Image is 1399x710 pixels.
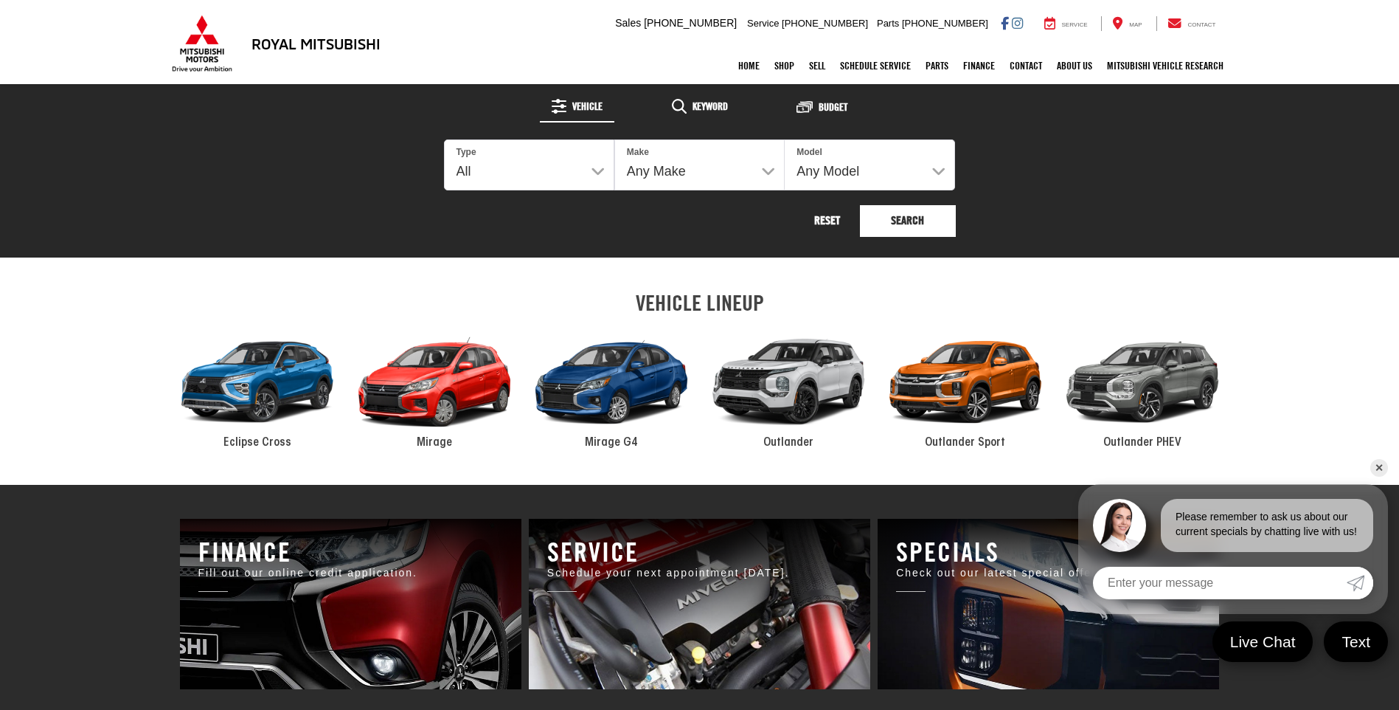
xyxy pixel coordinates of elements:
label: Model [796,146,822,159]
a: Shop [767,47,802,84]
span: [PHONE_NUMBER] [782,18,868,29]
a: 2024 Mitsubishi Outlander Sport Outlander Sport [877,323,1054,452]
p: Check out our latest special offers. [896,566,1201,581]
span: Budget [819,102,847,112]
img: Agent profile photo [1093,499,1146,552]
span: Mirage [417,437,452,449]
span: Eclipse Cross [223,437,291,449]
a: Royal Mitsubishi | Baton Rouge, LA Royal Mitsubishi | Baton Rouge, LA Royal Mitsubishi | Baton Ro... [878,519,1219,690]
span: [PHONE_NUMBER] [902,18,988,29]
div: 2024 Mitsubishi Eclipse Cross [169,323,346,442]
h3: Royal Mitsubishi [251,35,381,52]
div: 2024 Mitsubishi Outlander PHEV [1054,323,1231,442]
span: Service [1062,21,1088,28]
a: 2024 Mitsubishi Outlander PHEV Outlander PHEV [1054,323,1231,452]
a: Finance [956,47,1002,84]
a: Text [1324,621,1388,662]
span: Parts [877,18,899,29]
label: Make [627,146,649,159]
a: Home [731,47,767,84]
a: Instagram: Click to visit our Instagram page [1012,17,1023,29]
div: 2024 Mitsubishi Mirage [346,323,523,442]
div: 2024 Mitsubishi Outlander [700,323,877,442]
a: Schedule Service: Opens in a new tab [833,47,918,84]
a: Facebook: Click to visit our Facebook page [1001,17,1009,29]
span: Outlander PHEV [1103,437,1181,449]
span: [PHONE_NUMBER] [644,17,737,29]
span: Outlander Sport [925,437,1005,449]
span: Service [747,18,779,29]
a: Contact [1156,16,1227,31]
input: Enter your message [1093,567,1347,599]
div: Please remember to ask us about our current specials by chatting live with us! [1161,499,1373,552]
div: 2024 Mitsubishi Mirage G4 [523,323,700,442]
a: 2024 Mitsubishi Eclipse Cross Eclipse Cross [169,323,346,452]
a: Service [1033,16,1099,31]
h2: VEHICLE LINEUP [169,291,1231,315]
a: Royal Mitsubishi | Baton Rouge, LA Royal Mitsubishi | Baton Rouge, LA Royal Mitsubishi | Baton Ro... [180,519,521,690]
a: Mitsubishi Vehicle Research [1100,47,1231,84]
a: 2024 Mitsubishi Mirage Mirage [346,323,523,452]
span: Keyword [692,101,728,111]
h3: Specials [896,537,1201,567]
p: Fill out our online credit application. [198,566,503,581]
span: Vehicle [572,101,603,111]
label: Type [457,146,476,159]
span: Map [1129,21,1142,28]
a: Contact [1002,47,1049,84]
span: Outlander [763,437,813,449]
h3: Finance [198,537,503,567]
span: Live Chat [1223,632,1303,652]
button: Search [860,205,956,237]
button: Reset [798,205,857,237]
a: Live Chat [1212,621,1313,662]
div: 2024 Mitsubishi Outlander Sport [877,323,1054,442]
a: Submit [1347,567,1373,599]
a: 2024 Mitsubishi Mirage G4 Mirage G4 [523,323,700,452]
a: About Us [1049,47,1100,84]
a: Royal Mitsubishi | Baton Rouge, LA Royal Mitsubishi | Baton Rouge, LA Royal Mitsubishi | Baton Ro... [529,519,870,690]
a: 2024 Mitsubishi Outlander Outlander [700,323,877,452]
a: Parts: Opens in a new tab [918,47,956,84]
span: Text [1334,632,1378,652]
span: Mirage G4 [585,437,638,449]
a: Sell [802,47,833,84]
p: Schedule your next appointment [DATE]. [547,566,852,581]
span: Contact [1187,21,1215,28]
span: Sales [615,17,641,29]
a: Map [1101,16,1153,31]
h3: Service [547,537,852,567]
img: Mitsubishi [169,15,235,72]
